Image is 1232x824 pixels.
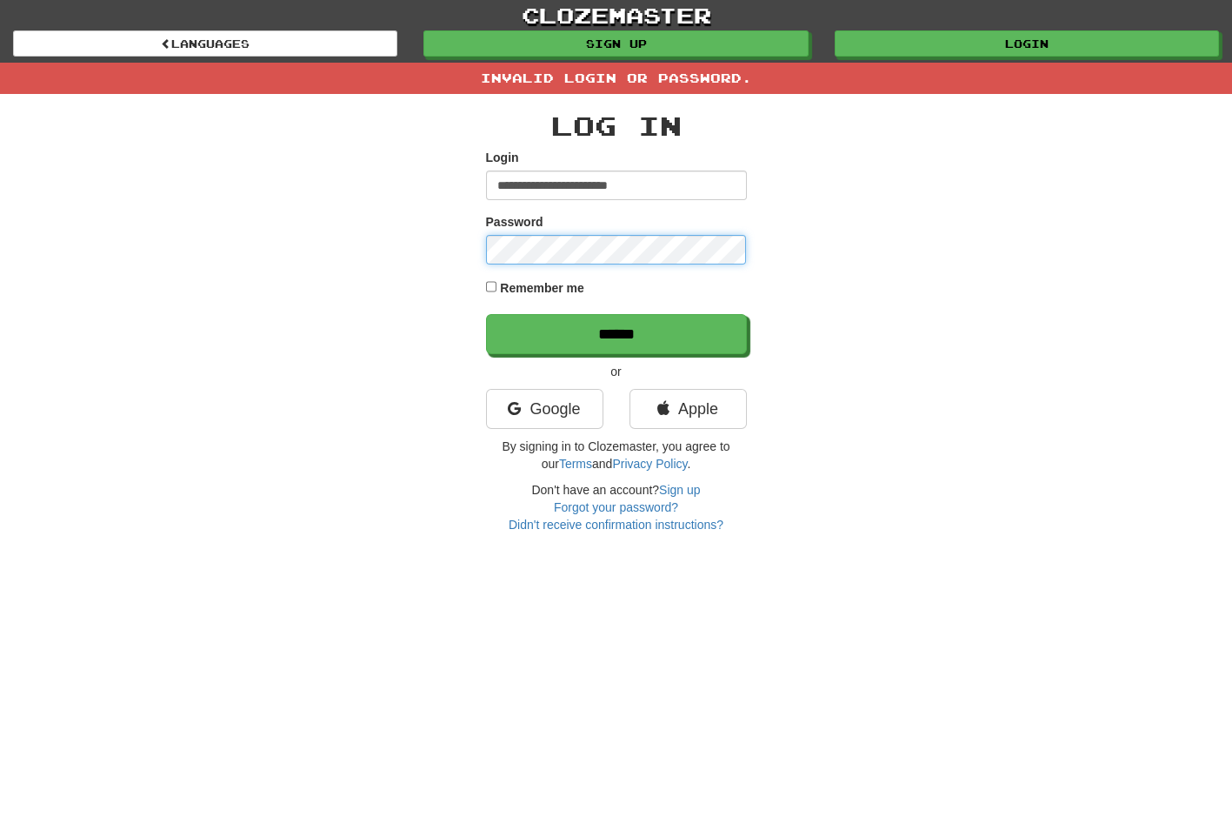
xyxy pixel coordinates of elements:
[554,500,678,514] a: Forgot your password?
[423,30,808,57] a: Sign up
[486,363,747,380] p: or
[486,389,603,429] a: Google
[559,457,592,471] a: Terms
[612,457,687,471] a: Privacy Policy
[835,30,1219,57] a: Login
[486,111,747,140] h2: Log In
[659,483,700,497] a: Sign up
[629,389,747,429] a: Apple
[509,518,723,532] a: Didn't receive confirmation instructions?
[500,279,584,297] label: Remember me
[486,438,747,472] p: By signing in to Clozemaster, you agree to our and .
[486,213,543,231] label: Password
[486,481,747,533] div: Don't have an account?
[486,149,519,166] label: Login
[13,30,397,57] a: Languages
